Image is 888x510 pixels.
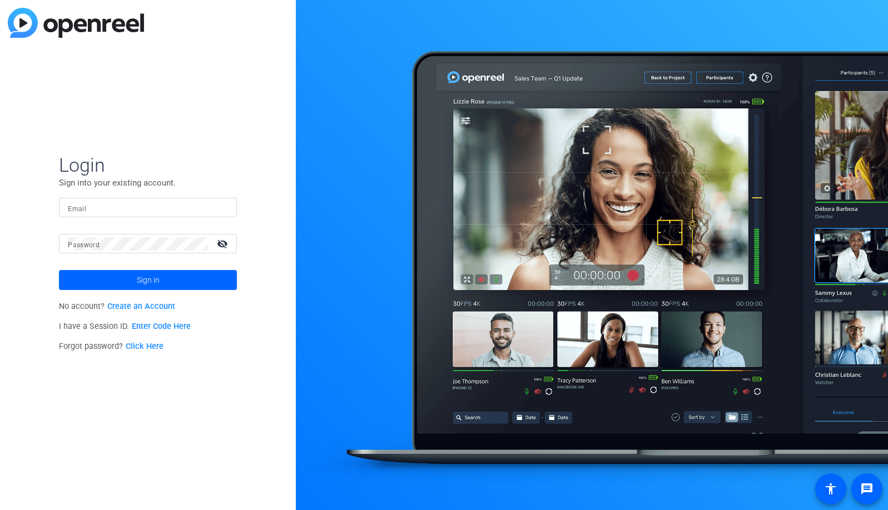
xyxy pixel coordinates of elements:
[59,322,191,331] span: I have a Session ID.
[59,302,175,311] span: No account?
[210,236,237,252] mat-icon: visibility_off
[107,302,175,311] a: Create an Account
[59,342,163,351] span: Forgot password?
[126,342,163,351] a: Click Here
[59,270,237,290] button: Sign in
[132,322,191,331] a: Enter Code Here
[68,205,86,213] mat-label: Email
[68,201,228,214] input: Enter Email Address
[8,8,144,38] img: blue-gradient.svg
[68,241,100,249] mat-label: Password
[824,482,837,496] mat-icon: accessibility
[59,177,237,189] p: Sign into your existing account.
[860,482,874,496] mat-icon: message
[59,153,237,177] span: Login
[137,266,160,294] span: Sign in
